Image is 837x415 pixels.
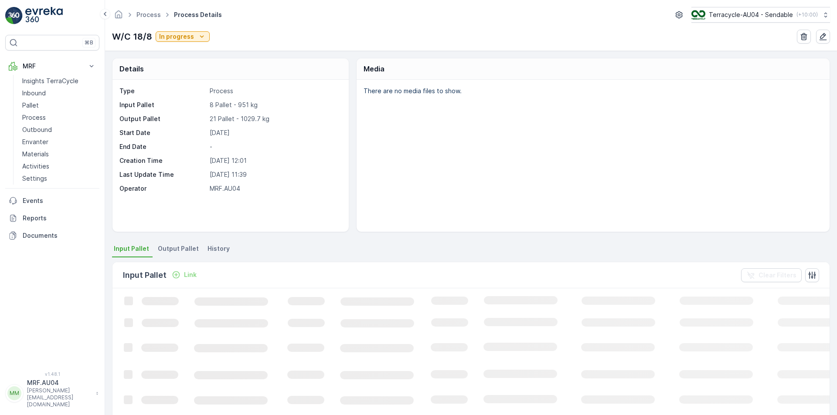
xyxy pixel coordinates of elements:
[23,196,96,205] p: Events
[119,142,206,151] p: End Date
[85,39,93,46] p: ⌘B
[208,244,230,253] span: History
[172,10,224,19] span: Process Details
[5,371,99,377] span: v 1.48.1
[5,57,99,75] button: MRF
[796,11,818,18] p: ( +10:00 )
[119,101,206,109] p: Input Pallet
[19,87,99,99] a: Inbound
[158,244,199,253] span: Output Pallet
[210,87,340,95] p: Process
[210,156,340,165] p: [DATE] 12:01
[741,268,802,282] button: Clear Filters
[5,7,23,24] img: logo
[364,87,820,95] p: There are no media files to show.
[709,10,793,19] p: Terracycle-AU04 - Sendable
[159,32,194,41] p: In progress
[19,172,99,185] a: Settings
[119,115,206,123] p: Output Pallet
[691,10,705,20] img: terracycle_logo.png
[27,387,92,408] p: [PERSON_NAME][EMAIL_ADDRESS][DOMAIN_NAME]
[5,227,99,244] a: Documents
[210,170,340,179] p: [DATE] 11:39
[19,124,99,136] a: Outbound
[22,150,49,159] p: Materials
[691,7,830,23] button: Terracycle-AU04 - Sendable(+10:00)
[210,115,340,123] p: 21 Pallet - 1029.7 kg
[184,270,197,279] p: Link
[19,75,99,87] a: Insights TerraCycle
[22,138,48,146] p: Envanter
[119,170,206,179] p: Last Update Time
[23,231,96,240] p: Documents
[114,244,149,253] span: Input Pallet
[210,142,340,151] p: -
[19,160,99,172] a: Activities
[23,62,82,71] p: MRF
[5,192,99,209] a: Events
[119,64,144,74] p: Details
[7,386,21,400] div: MM
[23,214,96,223] p: Reports
[119,156,206,165] p: Creation Time
[156,31,210,42] button: In progress
[759,271,796,280] p: Clear Filters
[112,30,152,43] p: W/C 18/8
[22,174,47,183] p: Settings
[210,184,340,193] p: MRF.AU04
[19,111,99,124] a: Process
[19,99,99,111] a: Pallet
[19,148,99,160] a: Materials
[114,13,123,20] a: Homepage
[22,162,49,171] p: Activities
[119,184,206,193] p: Operator
[5,209,99,227] a: Reports
[136,11,161,18] a: Process
[210,128,340,137] p: [DATE]
[19,136,99,148] a: Envanter
[119,87,206,95] p: Type
[210,101,340,109] p: 8 Pallet - 951 kg
[364,64,384,74] p: Media
[25,7,63,24] img: logo_light-DOdMpM7g.png
[5,378,99,408] button: MMMRF.AU04[PERSON_NAME][EMAIL_ADDRESS][DOMAIN_NAME]
[119,128,206,137] p: Start Date
[168,270,200,280] button: Link
[22,113,46,122] p: Process
[22,77,78,85] p: Insights TerraCycle
[27,378,92,387] p: MRF.AU04
[22,89,46,98] p: Inbound
[22,125,52,134] p: Outbound
[123,269,167,281] p: Input Pallet
[22,101,39,110] p: Pallet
